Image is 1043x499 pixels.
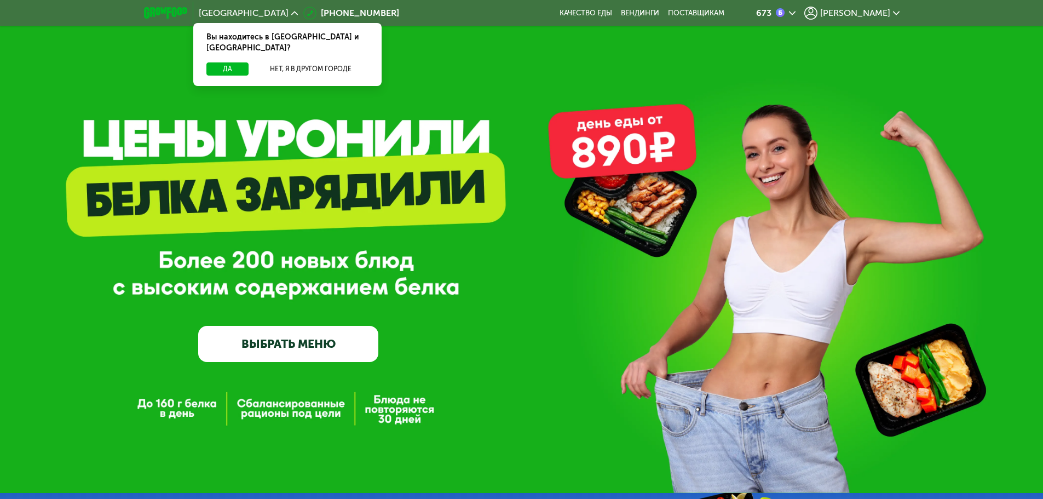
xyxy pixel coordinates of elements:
[621,9,659,18] a: Вендинги
[303,7,399,20] a: [PHONE_NUMBER]
[668,9,724,18] div: поставщикам
[253,62,368,76] button: Нет, я в другом городе
[560,9,612,18] a: Качество еды
[820,9,890,18] span: [PERSON_NAME]
[193,23,382,62] div: Вы находитесь в [GEOGRAPHIC_DATA] и [GEOGRAPHIC_DATA]?
[206,62,249,76] button: Да
[756,9,771,18] div: 673
[198,326,378,362] a: ВЫБРАТЬ МЕНЮ
[199,9,289,18] span: [GEOGRAPHIC_DATA]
